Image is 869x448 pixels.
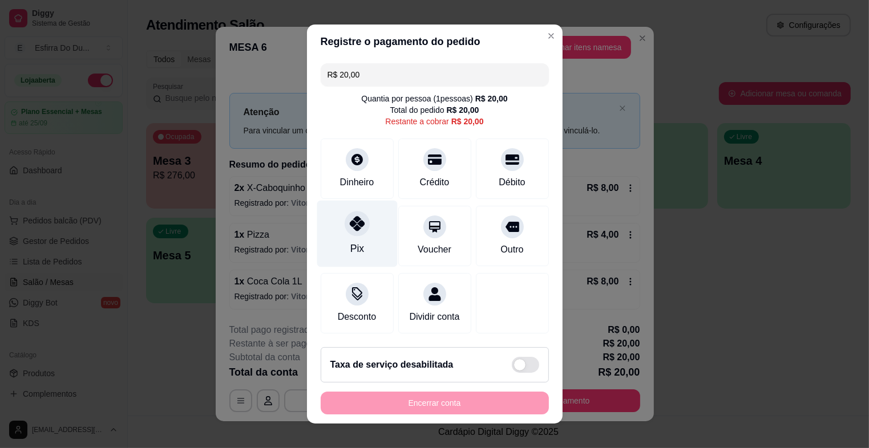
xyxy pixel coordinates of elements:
div: Débito [499,176,525,189]
h2: Taxa de serviço desabilitada [330,358,454,372]
div: Pix [350,241,363,256]
header: Registre o pagamento do pedido [307,25,563,59]
button: Close [542,27,560,45]
div: R$ 20,00 [475,93,508,104]
div: Outro [500,243,523,256]
div: Crédito [420,176,450,189]
div: Total do pedido [390,104,479,116]
div: Dinheiro [340,176,374,189]
div: Restante a cobrar [385,116,483,127]
div: Voucher [418,243,451,256]
div: Quantia por pessoa ( 1 pessoas) [361,93,507,104]
input: Ex.: hambúrguer de cordeiro [328,63,542,86]
div: R$ 20,00 [447,104,479,116]
div: Desconto [338,310,377,324]
div: Dividir conta [409,310,459,324]
div: R$ 20,00 [451,116,484,127]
